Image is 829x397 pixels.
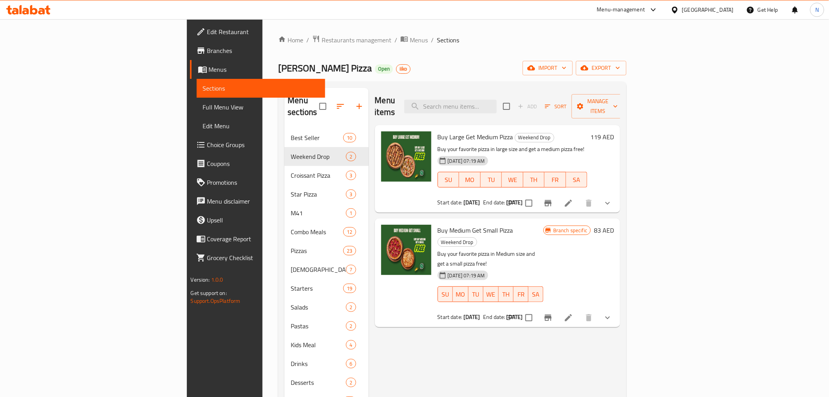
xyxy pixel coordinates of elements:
[190,154,325,173] a: Coupons
[438,237,477,247] div: Weekend Drop
[579,194,598,213] button: delete
[284,373,368,392] div: Desserts2
[346,360,355,368] span: 6
[521,310,537,326] span: Select to update
[540,100,572,113] span: Sort items
[346,209,355,217] span: 1
[190,248,325,267] a: Grocery Checklist
[431,35,434,45] li: /
[438,197,463,208] span: Start date:
[346,321,356,331] div: items
[438,249,544,269] p: Buy your favorite pizza in Medium size and get a small pizza free!
[291,133,343,142] span: Best Seller
[381,225,431,275] img: Buy Medium Get Small Pizza
[438,224,513,236] span: Buy Medium Get Small Pizza
[505,174,520,186] span: WE
[191,275,210,285] span: Version:
[284,279,368,298] div: Starters19
[438,144,588,154] p: Buy your favorite pizza in large size and get a medium pizza free!
[346,208,356,218] div: items
[331,97,350,116] span: Sort sections
[395,35,397,45] li: /
[284,166,368,185] div: Croissant Pizza3
[190,60,325,79] a: Menus
[291,321,346,331] div: Pastas
[566,172,588,188] button: SA
[203,84,319,93] span: Sections
[284,147,368,166] div: Weekend Drop2
[346,378,356,387] div: items
[438,238,477,247] span: Weekend Drop
[284,128,368,147] div: Best Seller10
[545,172,566,188] button: FR
[211,275,223,285] span: 1.0.0
[191,288,227,298] span: Get support on:
[484,174,499,186] span: TU
[404,100,497,113] input: search
[346,172,355,179] span: 3
[190,229,325,248] a: Coverage Report
[291,284,343,293] span: Starters
[284,241,368,260] div: Pizzas23
[207,27,319,36] span: Edit Restaurant
[437,35,459,45] span: Sections
[291,340,346,350] span: Kids Meal
[346,341,355,349] span: 4
[579,308,598,327] button: delete
[190,22,325,41] a: Edit Restaurant
[190,41,325,60] a: Branches
[594,225,614,236] h6: 83 AED
[284,185,368,204] div: Star Pizza3
[498,98,515,115] span: Select section
[815,5,819,14] span: N
[278,35,626,45] nav: breadcrumb
[209,65,319,74] span: Menus
[548,174,563,186] span: FR
[344,247,355,255] span: 23
[346,191,355,198] span: 3
[459,172,481,188] button: MO
[315,98,331,115] span: Select all sections
[343,284,356,293] div: items
[291,189,346,199] div: Star Pizza
[463,197,480,208] b: [DATE]
[515,133,554,142] div: Weekend Drop
[190,192,325,211] a: Menu disclaimer
[207,178,319,187] span: Promotions
[523,172,545,188] button: TH
[291,227,343,237] span: Combo Meals
[481,172,502,188] button: TU
[381,131,431,182] img: Buy Large Get Medium Pizza
[284,260,368,279] div: [DEMOGRAPHIC_DATA]7
[344,285,355,292] span: 19
[532,289,540,300] span: SA
[438,131,513,143] span: Buy Large Get Medium Pizza
[291,246,343,255] span: Pizzas
[322,35,391,45] span: Restaurants management
[682,5,734,14] div: [GEOGRAPHIC_DATA]
[564,313,573,322] a: Edit menu item
[502,289,510,300] span: TH
[346,304,355,311] span: 2
[291,152,346,161] span: Weekend Drop
[598,308,617,327] button: show more
[346,152,356,161] div: items
[564,198,573,208] a: Edit menu item
[291,302,346,312] div: Salads
[190,211,325,229] a: Upsell
[291,208,346,218] span: M41
[523,61,573,75] button: import
[190,173,325,192] a: Promotions
[284,317,368,335] div: Pastas2
[438,286,453,302] button: SU
[375,95,395,118] h2: Menu items
[190,135,325,154] a: Choice Groups
[469,286,483,302] button: TU
[291,359,346,368] span: Drinks
[291,171,346,180] span: Croissant Pizza
[291,378,346,387] span: Desserts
